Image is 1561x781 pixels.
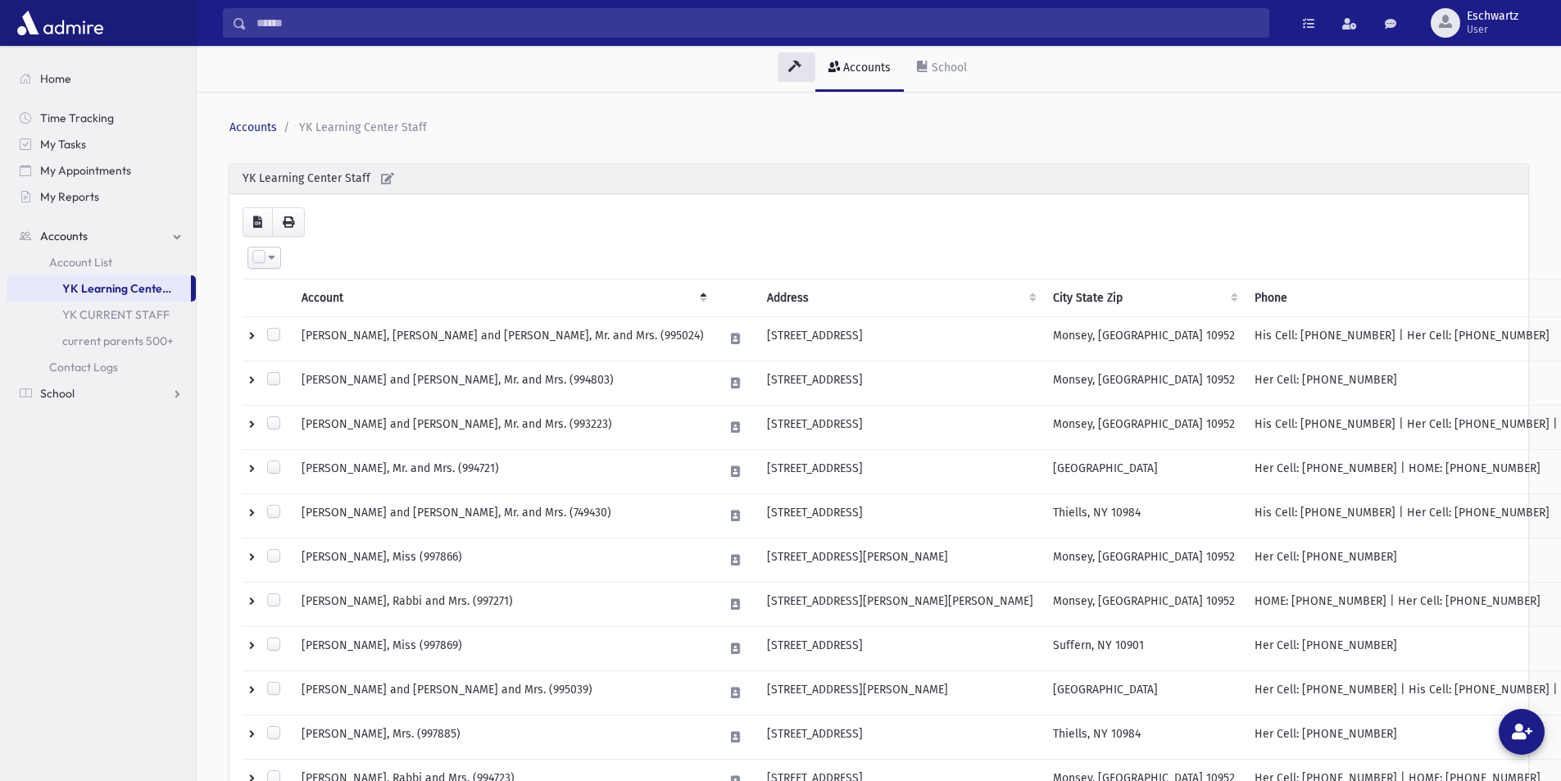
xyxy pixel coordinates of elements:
td: [PERSON_NAME], Miss (997869) [292,627,714,671]
td: [STREET_ADDRESS][PERSON_NAME] [757,538,1043,583]
td: Thiells, NY 10984 [1043,715,1245,760]
td: [PERSON_NAME] and [PERSON_NAME], Mr. and Mrs. (994803) [292,361,714,406]
td: [STREET_ADDRESS][PERSON_NAME] [757,671,1043,715]
nav: breadcrumb [229,119,1522,136]
td: Monsey, [GEOGRAPHIC_DATA] 10952 [1043,406,1245,450]
th: Account: activate to sort column descending [292,279,714,317]
a: Account List [7,249,196,275]
td: [PERSON_NAME], [PERSON_NAME] and [PERSON_NAME], Mr. and Mrs. (995024) [292,317,714,361]
a: YK CURRENT STAFF [7,302,196,328]
td: [STREET_ADDRESS] [757,494,1043,538]
a: Contact Logs [7,354,196,380]
div: Accounts [840,61,891,75]
td: Suffern, NY 10901 [1043,627,1245,671]
a: My Appointments [7,157,196,184]
td: [STREET_ADDRESS] [757,627,1043,671]
td: [PERSON_NAME], Mr. and Mrs. (994721) [292,450,714,494]
td: [STREET_ADDRESS] [757,406,1043,450]
td: [PERSON_NAME], Miss (997866) [292,538,714,583]
div: School [928,61,967,75]
td: [STREET_ADDRESS] [757,450,1043,494]
span: Home [40,71,71,86]
button: CSV [243,207,273,237]
span: Eschwartz [1467,10,1518,23]
td: [GEOGRAPHIC_DATA] [1043,671,1245,715]
span: YK Learning Center Staff [299,120,427,134]
td: [STREET_ADDRESS] [757,317,1043,361]
span: Accounts [40,229,88,243]
span: My Appointments [40,163,131,178]
td: Thiells, NY 10984 [1043,494,1245,538]
img: AdmirePro [13,7,107,39]
span: Contact Logs [49,360,118,375]
td: [PERSON_NAME], Rabbi and Mrs. (997271) [292,583,714,627]
span: School [40,386,75,401]
th: City State Zip : activate to sort column ascending [1043,279,1245,317]
a: Accounts [7,223,196,249]
span: Time Tracking [40,111,114,125]
a: My Reports [7,184,196,210]
a: Home [7,66,196,92]
span: Account List [49,255,112,270]
td: [PERSON_NAME] and [PERSON_NAME], Mr. and Mrs. (749430) [292,494,714,538]
td: [GEOGRAPHIC_DATA] [1043,450,1245,494]
a: Accounts [229,120,277,134]
span: User [1467,23,1518,36]
a: School [7,380,196,406]
td: [PERSON_NAME] and [PERSON_NAME], Mr. and Mrs. (993223) [292,406,714,450]
td: Monsey, [GEOGRAPHIC_DATA] 10952 [1043,361,1245,406]
span: My Tasks [40,137,86,152]
a: Accounts [815,46,904,92]
input: Search [247,8,1268,38]
td: [STREET_ADDRESS] [757,715,1043,760]
td: Monsey, [GEOGRAPHIC_DATA] 10952 [1043,317,1245,361]
a: current parents 500+ [7,328,196,354]
td: [PERSON_NAME] and [PERSON_NAME] and Mrs. (995039) [292,671,714,715]
th: Address : activate to sort column ascending [757,279,1043,317]
td: Monsey, [GEOGRAPHIC_DATA] 10952 [1043,583,1245,627]
a: School [904,46,980,92]
td: [STREET_ADDRESS][PERSON_NAME][PERSON_NAME] [757,583,1043,627]
a: My Tasks [7,131,196,157]
span: My Reports [40,189,99,204]
a: YK Learning Center Staff [7,275,191,302]
td: [STREET_ADDRESS] [757,361,1043,406]
a: Time Tracking [7,105,196,131]
button: Print [272,207,305,237]
td: Monsey, [GEOGRAPHIC_DATA] 10952 [1043,538,1245,583]
div: YK Learning Center Staff [229,164,1528,194]
td: [PERSON_NAME], Mrs. (997885) [292,715,714,760]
